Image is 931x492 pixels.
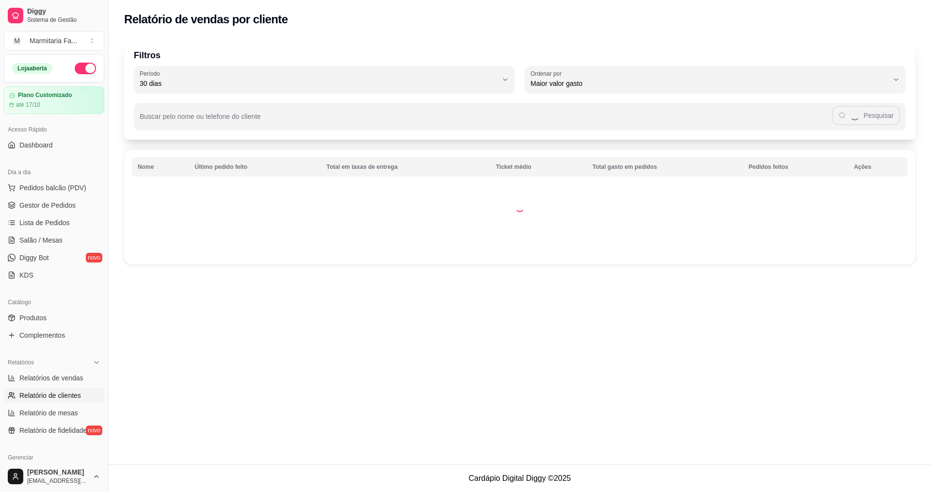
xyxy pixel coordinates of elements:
[8,359,34,366] span: Relatórios
[12,36,22,46] span: M
[4,137,104,153] a: Dashboard
[134,66,515,93] button: Período30 dias
[19,270,33,280] span: KDS
[16,101,40,109] article: até 17/10
[4,423,104,438] a: Relatório de fidelidadenovo
[140,79,498,88] span: 30 dias
[4,465,104,488] button: [PERSON_NAME][EMAIL_ADDRESS][DOMAIN_NAME]
[19,391,81,400] span: Relatório de clientes
[4,388,104,403] a: Relatório de clientes
[75,63,96,74] button: Alterar Status
[19,218,70,228] span: Lista de Pedidos
[4,328,104,343] a: Complementos
[4,122,104,137] div: Acesso Rápido
[109,464,931,492] footer: Cardápio Digital Diggy © 2025
[18,92,72,99] article: Plano Customizado
[19,253,49,262] span: Diggy Bot
[4,4,104,27] a: DiggySistema de Gestão
[27,477,89,485] span: [EMAIL_ADDRESS][DOMAIN_NAME]
[530,79,888,88] span: Maior valor gasto
[4,31,104,50] button: Select a team
[19,330,65,340] span: Complementos
[140,69,163,78] label: Período
[4,295,104,310] div: Catálogo
[4,164,104,180] div: Dia a dia
[27,468,89,477] span: [PERSON_NAME]
[4,450,104,465] div: Gerenciar
[19,183,86,193] span: Pedidos balcão (PDV)
[4,310,104,326] a: Produtos
[124,12,288,27] h2: Relatório de vendas por cliente
[530,69,565,78] label: Ordenar por
[4,197,104,213] a: Gestor de Pedidos
[19,426,87,435] span: Relatório de fidelidade
[4,215,104,230] a: Lista de Pedidos
[4,267,104,283] a: KDS
[19,200,76,210] span: Gestor de Pedidos
[30,36,77,46] div: Marmitaria Fa ...
[4,405,104,421] a: Relatório de mesas
[515,202,525,212] div: Loading
[19,408,78,418] span: Relatório de mesas
[134,49,906,62] p: Filtros
[12,63,52,74] div: Loja aberta
[19,140,53,150] span: Dashboard
[140,115,832,125] input: Buscar pelo nome ou telefone do cliente
[27,16,100,24] span: Sistema de Gestão
[525,66,906,93] button: Ordenar porMaior valor gasto
[4,250,104,265] a: Diggy Botnovo
[4,232,104,248] a: Salão / Mesas
[4,180,104,196] button: Pedidos balcão (PDV)
[4,86,104,114] a: Plano Customizadoaté 17/10
[19,373,83,383] span: Relatórios de vendas
[27,7,100,16] span: Diggy
[19,235,63,245] span: Salão / Mesas
[19,313,47,323] span: Produtos
[4,370,104,386] a: Relatórios de vendas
